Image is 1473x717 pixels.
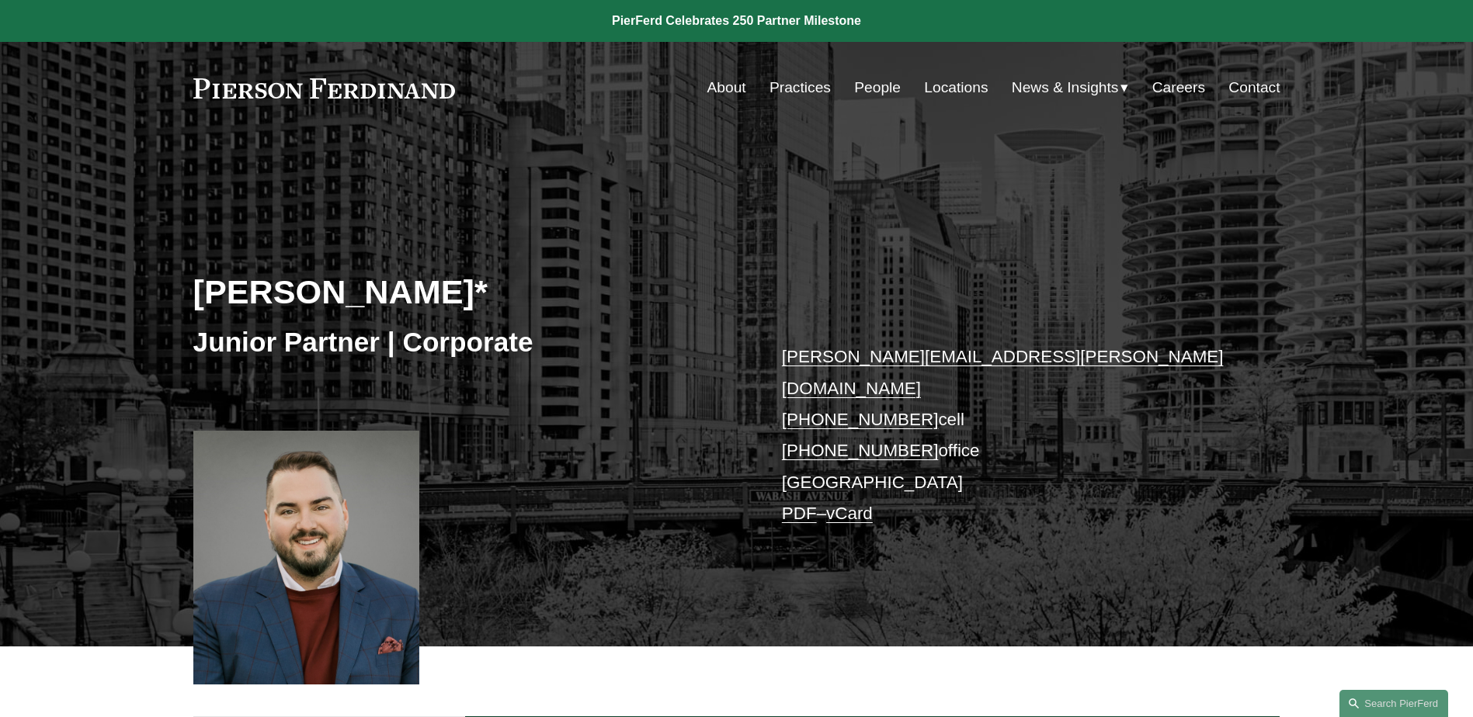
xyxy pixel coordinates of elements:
a: Careers [1152,73,1205,102]
h2: [PERSON_NAME]* [193,272,737,312]
span: News & Insights [1012,74,1119,102]
a: Contact [1228,73,1280,102]
a: Practices [770,73,831,102]
a: PDF [782,504,817,523]
a: [PHONE_NUMBER] [782,441,939,460]
a: [PHONE_NUMBER] [782,410,939,429]
a: About [707,73,746,102]
a: Search this site [1339,690,1448,717]
a: People [854,73,901,102]
p: cell office [GEOGRAPHIC_DATA] – [782,341,1235,529]
a: vCard [826,504,873,523]
a: folder dropdown [1012,73,1129,102]
a: [PERSON_NAME][EMAIL_ADDRESS][PERSON_NAME][DOMAIN_NAME] [782,347,1224,397]
a: Locations [924,73,988,102]
h3: Junior Partner | Corporate [193,325,737,359]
